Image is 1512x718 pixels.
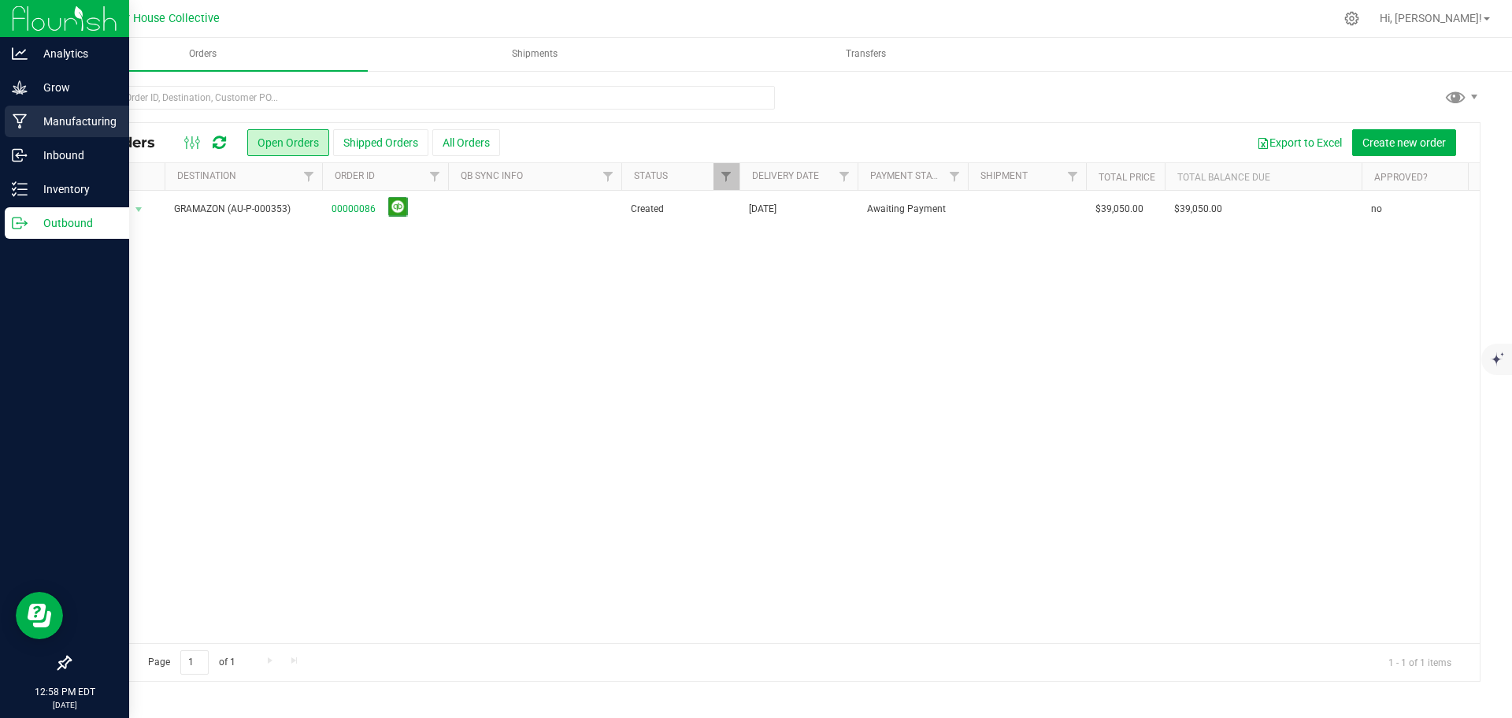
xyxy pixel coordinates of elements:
span: Create new order [1362,136,1446,149]
a: Transfers [701,38,1031,71]
a: Total Price [1099,172,1155,183]
span: Shipments [491,47,579,61]
button: Create new order [1352,129,1456,156]
span: $39,050.00 [1095,202,1143,217]
p: Manufacturing [28,112,122,131]
a: Status [634,170,668,181]
span: 1 - 1 of 1 items [1376,650,1464,674]
span: GRAMAZON (AU-P-000353) [174,202,313,217]
div: Manage settings [1342,11,1362,26]
button: Shipped Orders [333,129,428,156]
p: Inventory [28,180,122,199]
a: Filter [832,163,858,190]
input: 1 [180,650,209,675]
a: Shipment [980,170,1028,181]
th: Total Balance Due [1165,163,1362,191]
a: Payment Status [870,170,949,181]
p: Inbound [28,146,122,165]
p: [DATE] [7,699,122,711]
span: Awaiting Payment [867,202,958,217]
iframe: Resource center [16,592,63,639]
span: Hi, [PERSON_NAME]! [1380,12,1482,24]
span: [DATE] [749,202,776,217]
a: Filter [1060,163,1086,190]
span: Arbor House Collective [102,12,220,25]
span: $39,050.00 [1174,202,1222,217]
button: Export to Excel [1247,129,1352,156]
inline-svg: Outbound [12,215,28,231]
a: Filter [713,163,739,190]
inline-svg: Analytics [12,46,28,61]
inline-svg: Inbound [12,147,28,163]
button: Open Orders [247,129,329,156]
span: Page of 1 [135,650,248,675]
span: Created [631,202,730,217]
span: Orders [168,47,238,61]
p: Outbound [28,214,122,233]
span: no [1371,202,1382,217]
a: Filter [595,163,621,190]
a: Filter [422,163,448,190]
inline-svg: Inventory [12,181,28,197]
inline-svg: Manufacturing [12,113,28,129]
a: Filter [942,163,968,190]
a: Filter [296,163,322,190]
a: Shipments [369,38,699,71]
input: Search Order ID, Destination, Customer PO... [69,86,775,110]
p: Grow [28,78,122,97]
p: Analytics [28,44,122,63]
a: Delivery Date [752,170,819,181]
a: Destination [177,170,236,181]
span: select [129,199,149,221]
a: 00000086 [332,202,376,217]
a: Order ID [335,170,375,181]
a: QB Sync Info [461,170,523,181]
a: Orders [38,38,368,71]
span: Transfers [825,47,907,61]
inline-svg: Grow [12,80,28,95]
p: 12:58 PM EDT [7,685,122,699]
a: Approved? [1374,172,1428,183]
button: All Orders [432,129,500,156]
